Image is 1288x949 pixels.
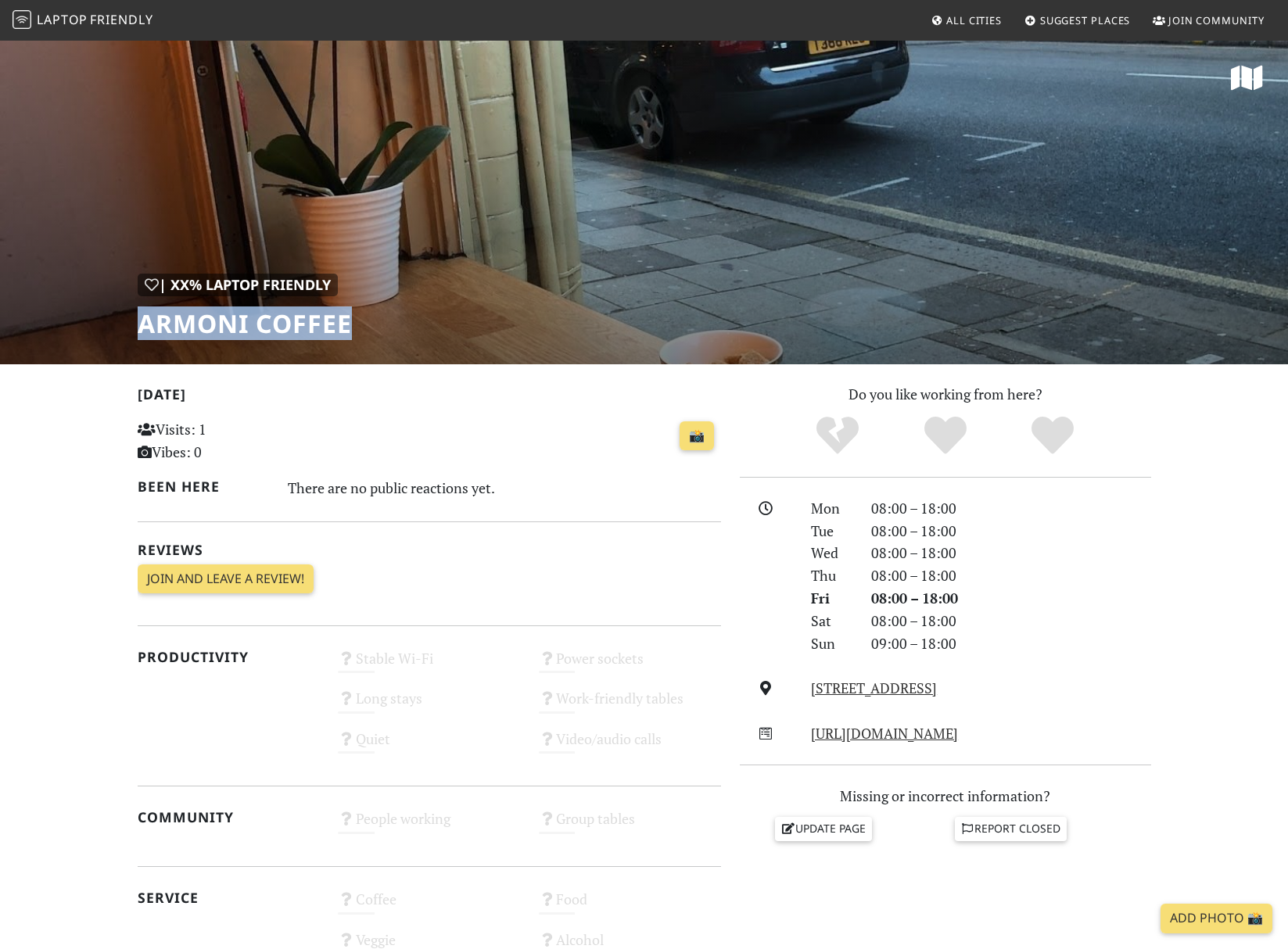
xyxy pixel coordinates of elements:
[862,610,1161,632] div: 08:00 – 18:00
[529,686,730,725] div: Work-friendly tables
[138,478,270,495] h2: Been here
[138,809,320,825] h2: Community
[740,785,1151,808] p: Missing or incorrect information?
[862,564,1161,587] div: 08:00 – 18:00
[802,542,861,564] div: Wed
[138,418,320,464] p: Visits: 1 Vibes: 0
[946,13,1002,27] span: All Cities
[802,610,861,632] div: Sat
[288,475,721,500] div: There are no public reactions yet.
[529,886,730,926] div: Food
[138,649,320,665] h2: Productivity
[862,632,1161,655] div: 09:00 – 18:00
[924,6,1008,34] a: All Cities
[892,414,999,457] div: Yes
[13,7,153,34] a: LaptopFriendly LaptopFriendly
[740,383,1151,406] p: Do you like working from here?
[811,724,958,743] a: [URL][DOMAIN_NAME]
[955,817,1067,840] a: Report closed
[862,520,1161,543] div: 08:00 – 18:00
[802,520,861,543] div: Tue
[862,587,1161,610] div: 08:00 – 18:00
[775,817,872,840] a: Update page
[1168,13,1265,27] span: Join Community
[13,10,31,29] img: LaptopFriendly
[529,806,730,846] div: Group tables
[138,386,721,409] h2: [DATE]
[37,11,88,28] span: Laptop
[328,806,529,846] div: People working
[328,726,529,766] div: Quiet
[802,587,861,610] div: Fri
[802,497,861,520] div: Mon
[1161,904,1272,933] a: Add Photo 📸
[862,542,1161,564] div: 08:00 – 18:00
[802,632,861,655] div: Sun
[138,274,338,296] div: | XX% Laptop Friendly
[138,309,352,338] h1: Armoni Coffee
[328,686,529,725] div: Long stays
[138,564,314,594] a: Join and leave a review!
[328,886,529,926] div: Coffee
[999,414,1107,457] div: Definitely!
[529,646,730,686] div: Power sockets
[1146,6,1271,34] a: Join Community
[802,564,861,587] div: Thu
[138,542,721,558] h2: Reviews
[784,414,892,457] div: No
[138,890,320,906] h2: Service
[811,679,937,697] a: [STREET_ADDRESS]
[328,646,529,686] div: Stable Wi-Fi
[1040,13,1131,27] span: Suggest Places
[529,726,730,766] div: Video/audio calls
[680,421,714,451] a: 📸
[90,11,152,28] span: Friendly
[1018,6,1137,34] a: Suggest Places
[862,497,1161,520] div: 08:00 – 18:00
